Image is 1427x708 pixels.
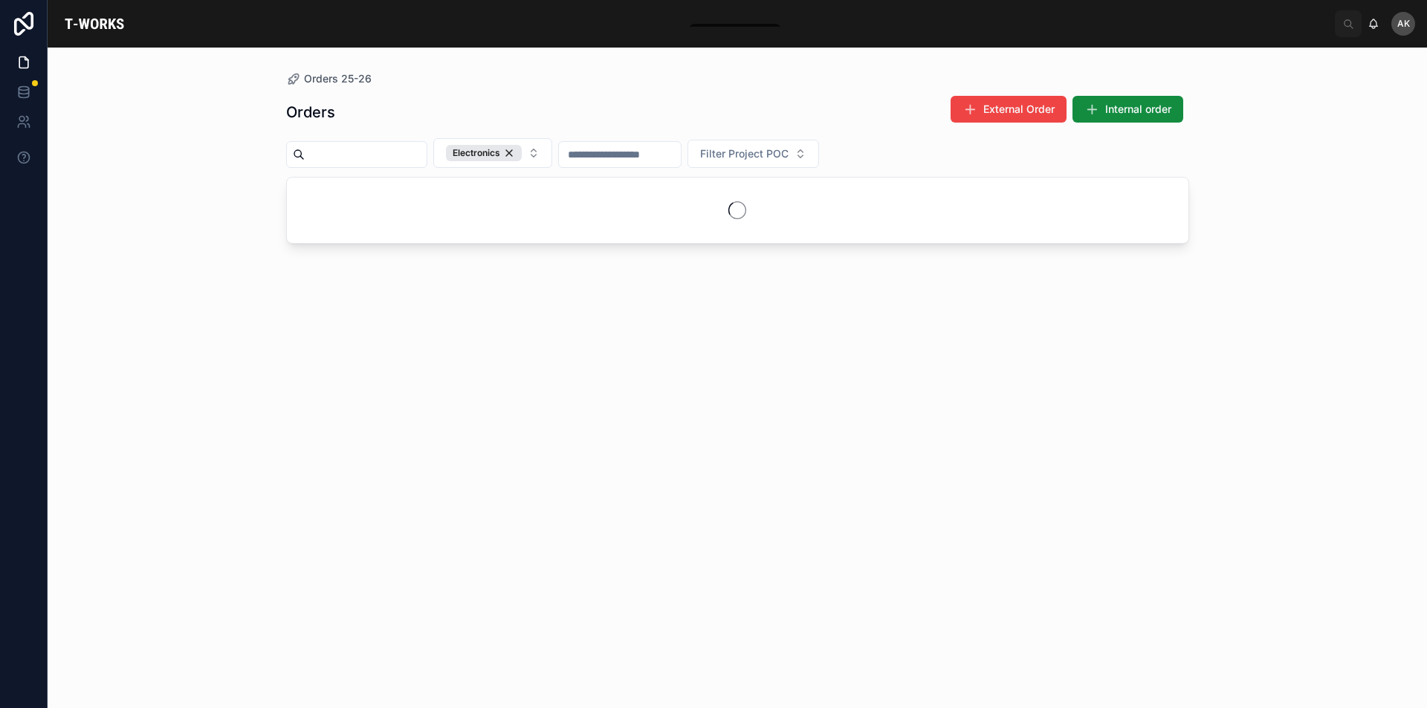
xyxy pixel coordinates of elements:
[446,145,522,161] button: Unselect ELECTRONICS
[1072,96,1183,123] button: Internal order
[687,140,819,168] button: Select Button
[286,102,335,123] h1: Orders
[59,12,129,36] img: App logo
[983,102,1055,117] span: External Order
[304,71,372,86] span: Orders 25-26
[951,96,1067,123] button: External Order
[141,21,1335,27] div: scrollable content
[433,138,552,168] button: Select Button
[700,146,789,161] span: Filter Project POC
[286,71,372,86] a: Orders 25-26
[1105,102,1171,117] span: Internal order
[1397,18,1410,30] span: AK
[446,145,522,161] div: Electronics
